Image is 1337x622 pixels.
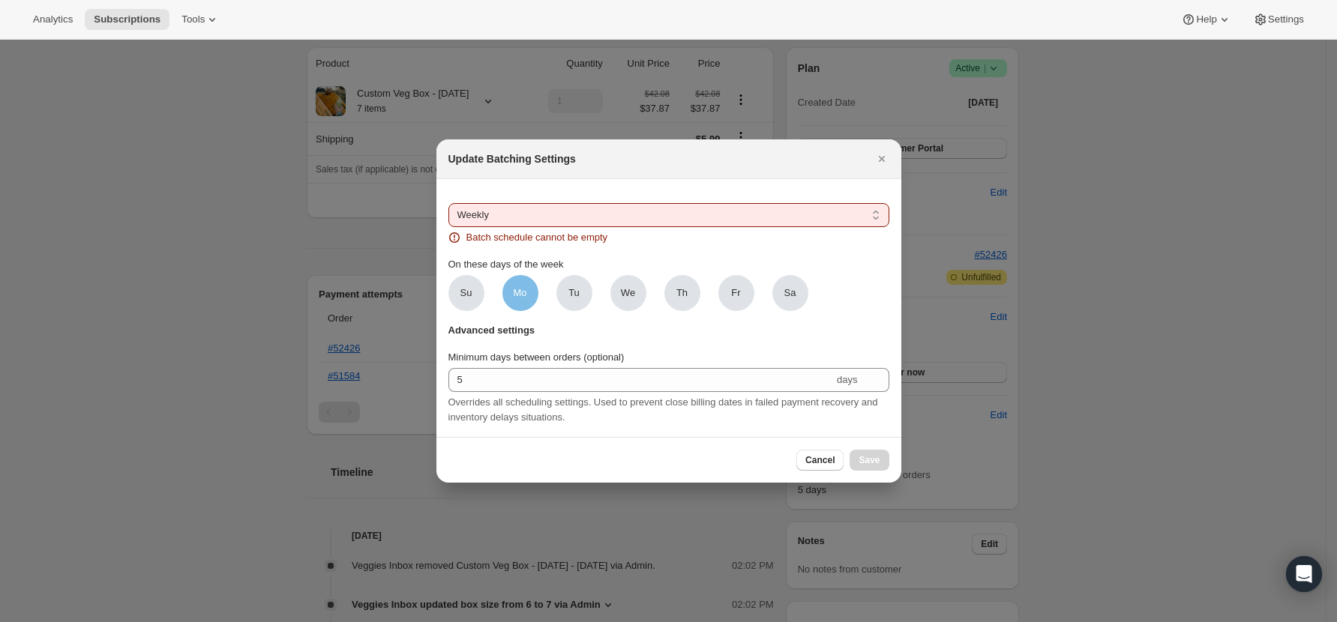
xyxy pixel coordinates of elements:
[871,148,892,169] button: Close
[1172,9,1240,30] button: Help
[676,286,688,301] span: Th
[466,230,608,245] span: Batch schedule cannot be empty
[448,323,535,338] span: Advanced settings
[448,396,878,423] span: Overrides all scheduling settings. Used to prevent close billing dates in failed payment recovery...
[805,454,835,466] span: Cancel
[94,13,160,25] span: Subscriptions
[1268,13,1304,25] span: Settings
[837,374,857,385] span: days
[1286,556,1322,592] div: Open Intercom Messenger
[784,286,796,301] span: Sa
[460,286,472,301] span: Su
[24,9,82,30] button: Analytics
[731,286,740,301] span: Fr
[172,9,229,30] button: Tools
[568,286,580,301] span: Tu
[621,286,635,301] span: We
[448,351,625,363] span: Minimum days between orders (optional)
[796,450,844,471] button: Cancel
[1244,9,1313,30] button: Settings
[513,286,526,301] span: Mo
[33,13,73,25] span: Analytics
[181,13,205,25] span: Tools
[1196,13,1216,25] span: Help
[448,259,564,270] span: On these days of the week
[448,151,576,166] h2: Update Batching Settings
[85,9,169,30] button: Subscriptions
